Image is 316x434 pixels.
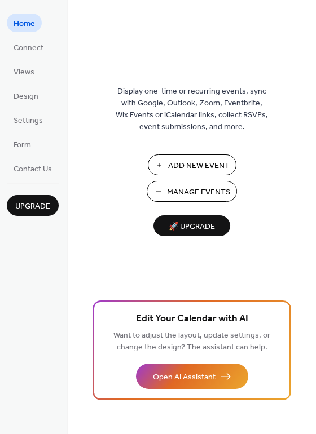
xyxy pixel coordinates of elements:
[7,135,38,153] a: Form
[14,139,31,151] span: Form
[14,91,38,103] span: Design
[15,201,50,212] span: Upgrade
[14,115,43,127] span: Settings
[7,86,45,105] a: Design
[7,110,50,129] a: Settings
[148,154,236,175] button: Add New Event
[7,195,59,216] button: Upgrade
[153,371,216,383] span: Open AI Assistant
[7,159,59,178] a: Contact Us
[14,67,34,78] span: Views
[7,14,42,32] a: Home
[167,187,230,198] span: Manage Events
[168,160,230,172] span: Add New Event
[113,328,270,355] span: Want to adjust the layout, update settings, or change the design? The assistant can help.
[136,311,248,327] span: Edit Your Calendar with AI
[14,163,52,175] span: Contact Us
[14,42,43,54] span: Connect
[153,215,230,236] button: 🚀 Upgrade
[136,364,248,389] button: Open AI Assistant
[147,181,237,202] button: Manage Events
[7,62,41,81] a: Views
[160,219,223,234] span: 🚀 Upgrade
[7,38,50,56] a: Connect
[116,86,268,133] span: Display one-time or recurring events, sync with Google, Outlook, Zoom, Eventbrite, Wix Events or ...
[14,18,35,30] span: Home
